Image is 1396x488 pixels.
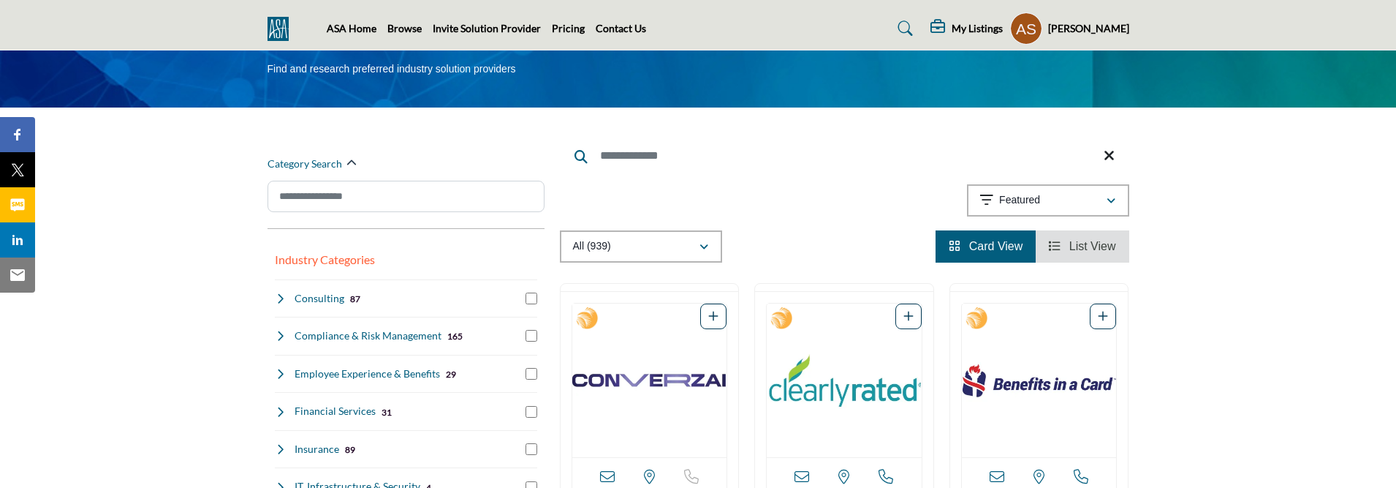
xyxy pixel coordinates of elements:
h2: Category Search [268,157,342,171]
a: ASA Home [327,22,376,34]
div: 165 Results For Compliance & Risk Management [447,329,463,342]
button: Featured [967,184,1129,217]
a: View List [1049,240,1115,252]
a: Add To List [903,310,914,323]
h4: Consulting: Strategic advisory services to help staffing firms optimize operations and grow their... [295,291,344,306]
div: 29 Results For Employee Experience & Benefits [446,367,456,380]
a: Browse [387,22,422,34]
p: All (939) [573,239,611,254]
img: Site Logo [268,17,296,41]
b: 89 [345,445,355,455]
input: Search Category [268,181,545,212]
h4: Compliance & Risk Management: Services to ensure staffing companies meet regulatory requirements ... [295,329,441,343]
li: List View [1036,230,1128,263]
span: List View [1069,240,1116,252]
a: Add To List [1098,310,1108,323]
input: Select Financial Services checkbox [526,406,537,418]
a: Contact Us [596,22,646,34]
img: ClearlyRated [767,304,922,457]
h5: [PERSON_NAME] [1048,21,1129,36]
input: Select Consulting checkbox [526,293,537,304]
a: View Card [949,240,1023,252]
div: 31 Results For Financial Services [382,405,392,418]
div: 87 Results For Consulting [350,292,360,305]
b: 165 [447,331,463,342]
p: Featured [999,193,1040,208]
p: Find and research preferred industry solution providers [268,62,516,77]
img: 2025 Staffing World Exhibitors Badge Icon [770,307,792,329]
b: 31 [382,408,392,418]
a: Add To List [708,310,718,323]
a: Open Listing in new tab [767,304,922,457]
input: Search Keyword [560,138,1129,173]
img: ConverzAI [572,304,727,457]
button: All (939) [560,230,722,263]
img: Benefits in a Card [962,304,1117,457]
input: Select Compliance & Risk Management checkbox [526,330,537,342]
a: Pricing [552,22,585,34]
li: Card View [936,230,1036,263]
button: Show hide supplier dropdown [1010,12,1042,45]
button: Industry Categories [275,251,375,269]
input: Select Employee Experience & Benefits checkbox [526,368,537,380]
input: Select Insurance checkbox [526,443,537,455]
a: Open Listing in new tab [962,304,1117,457]
span: Card View [969,240,1023,252]
a: Search [884,17,922,40]
a: Invite Solution Provider [433,22,541,34]
a: Open Listing in new tab [572,304,727,457]
h4: Financial Services: Banking, accounting, and financial planning services tailored for staffing co... [295,404,376,418]
img: 2025 Staffing World Exhibitors Badge Icon [966,307,987,329]
div: 89 Results For Insurance [345,443,355,456]
h5: My Listings [952,22,1003,35]
h4: Insurance: Specialized insurance coverage including professional liability and workers' compensat... [295,442,339,457]
img: 2025 Staffing World Exhibitors Badge Icon [576,307,598,329]
div: My Listings [930,20,1003,37]
h4: Employee Experience & Benefits: Solutions for enhancing workplace culture, employee satisfaction,... [295,367,440,381]
b: 29 [446,369,456,380]
b: 87 [350,294,360,304]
